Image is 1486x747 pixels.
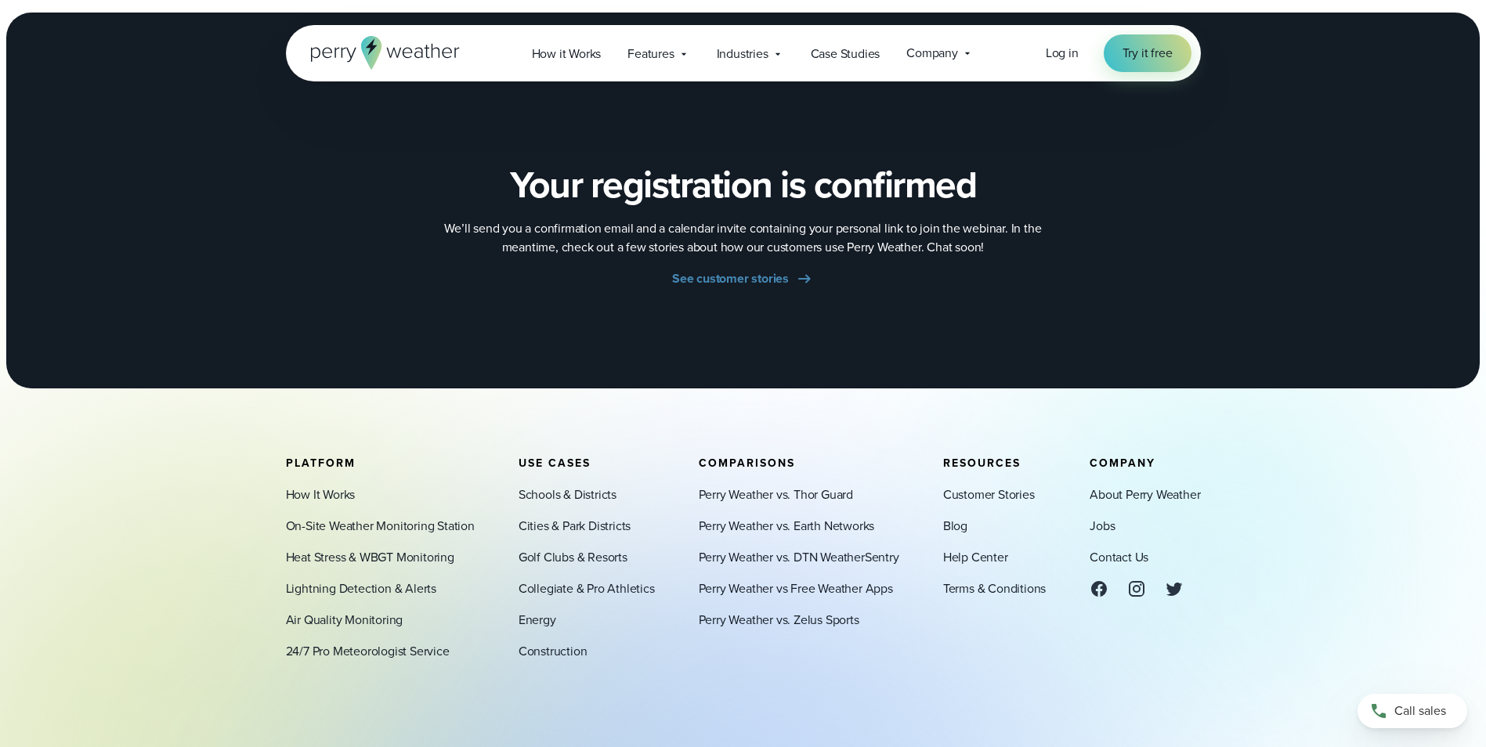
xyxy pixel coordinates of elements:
[672,269,814,288] a: See customer stories
[519,642,588,661] a: Construction
[286,455,356,471] span: Platform
[699,579,893,598] a: Perry Weather vs Free Weather Apps
[811,45,880,63] span: Case Studies
[1090,485,1200,504] a: About Perry Weather
[510,163,976,207] h2: Your registration is confirmed
[717,45,768,63] span: Industries
[627,45,674,63] span: Features
[286,579,436,598] a: Lightning Detection & Alerts
[286,485,356,504] a: How It Works
[519,485,616,504] a: Schools & Districts
[519,548,627,567] a: Golf Clubs & Resorts
[430,219,1057,257] p: We’ll send you a confirmation email and a calendar invite containing your personal link to join t...
[286,517,475,536] a: On-Site Weather Monitoring Station
[1046,44,1079,63] a: Log in
[1090,548,1148,567] a: Contact Us
[519,38,615,70] a: How it Works
[1123,44,1173,63] span: Try it free
[1358,694,1467,728] a: Call sales
[943,485,1035,504] a: Customer Stories
[519,455,591,471] span: Use Cases
[943,548,1008,567] a: Help Center
[532,45,602,63] span: How it Works
[286,611,403,630] a: Air Quality Monitoring
[699,517,875,536] a: Perry Weather vs. Earth Networks
[519,611,556,630] a: Energy
[943,517,967,536] a: Blog
[906,44,958,63] span: Company
[519,517,631,536] a: Cities & Park Districts
[1394,702,1446,720] span: Call sales
[1090,517,1115,536] a: Jobs
[286,642,450,661] a: 24/7 Pro Meteorologist Service
[943,579,1046,598] a: Terms & Conditions
[797,38,894,70] a: Case Studies
[943,455,1021,471] span: Resources
[699,455,795,471] span: Comparisons
[1046,44,1079,62] span: Log in
[286,548,454,567] a: Heat Stress & WBGT Monitoring
[699,611,859,630] a: Perry Weather vs. Zelus Sports
[672,269,789,288] span: See customer stories
[699,548,899,567] a: Perry Weather vs. DTN WeatherSentry
[699,485,853,504] a: Perry Weather vs. Thor Guard
[519,579,655,598] a: Collegiate & Pro Athletics
[1104,34,1191,72] a: Try it free
[1090,455,1155,471] span: Company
